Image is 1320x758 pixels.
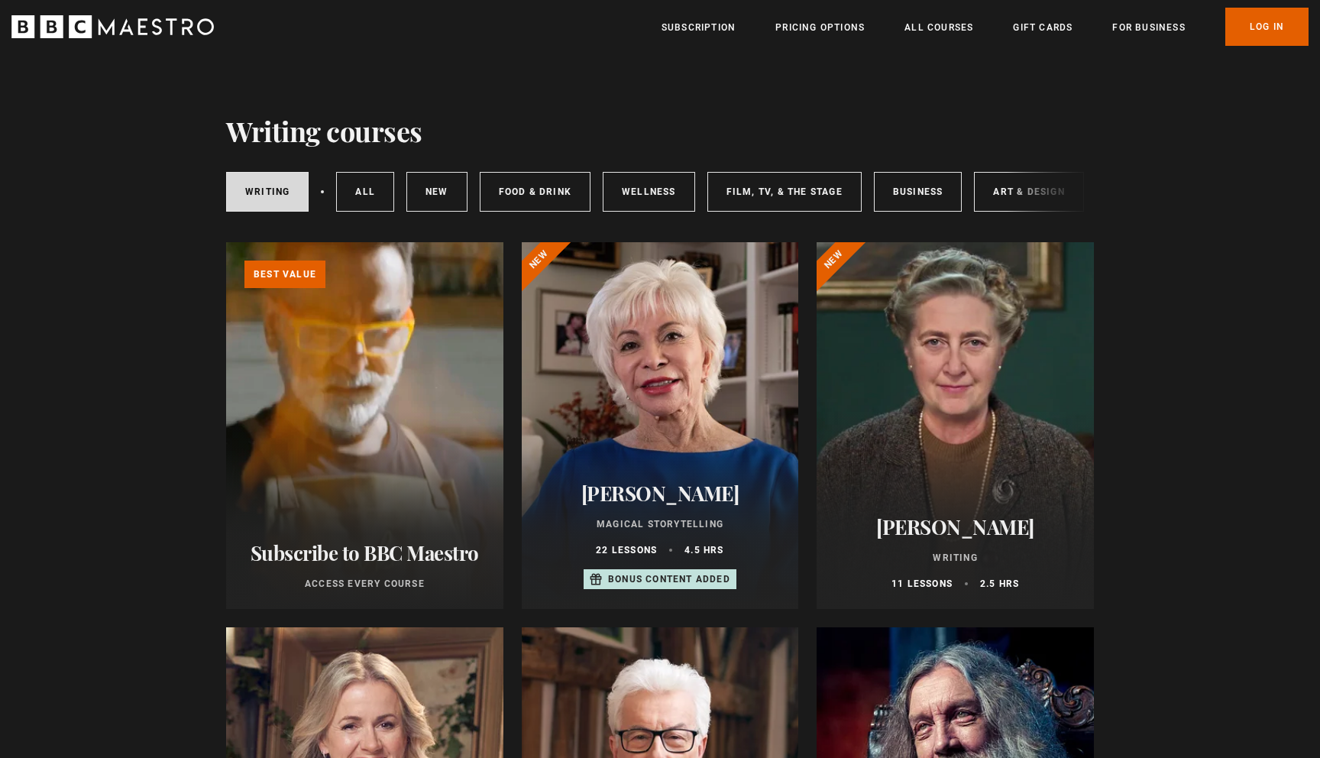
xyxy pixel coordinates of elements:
h1: Writing courses [226,115,422,147]
a: Log In [1225,8,1309,46]
a: All [336,172,394,212]
a: [PERSON_NAME] Writing 11 lessons 2.5 hrs New [817,242,1094,609]
p: 2.5 hrs [980,577,1019,591]
a: [PERSON_NAME] Magical Storytelling 22 lessons 4.5 hrs Bonus content added New [522,242,799,609]
a: Subscription [662,20,736,35]
p: 22 lessons [596,543,657,557]
a: Business [874,172,962,212]
p: Bonus content added [608,572,730,586]
a: For business [1112,20,1185,35]
a: Art & Design [974,172,1083,212]
a: Wellness [603,172,695,212]
h2: [PERSON_NAME] [540,481,781,505]
a: Food & Drink [480,172,590,212]
a: New [406,172,467,212]
h2: [PERSON_NAME] [835,515,1076,539]
p: Writing [835,551,1076,565]
p: 11 lessons [891,577,953,591]
a: Film, TV, & The Stage [707,172,862,212]
a: All Courses [904,20,973,35]
p: Magical Storytelling [540,517,781,531]
p: 4.5 hrs [684,543,723,557]
p: Best value [244,261,325,288]
nav: Primary [662,8,1309,46]
a: Pricing Options [775,20,865,35]
svg: BBC Maestro [11,15,214,38]
a: Writing [226,172,309,212]
a: Gift Cards [1013,20,1072,35]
